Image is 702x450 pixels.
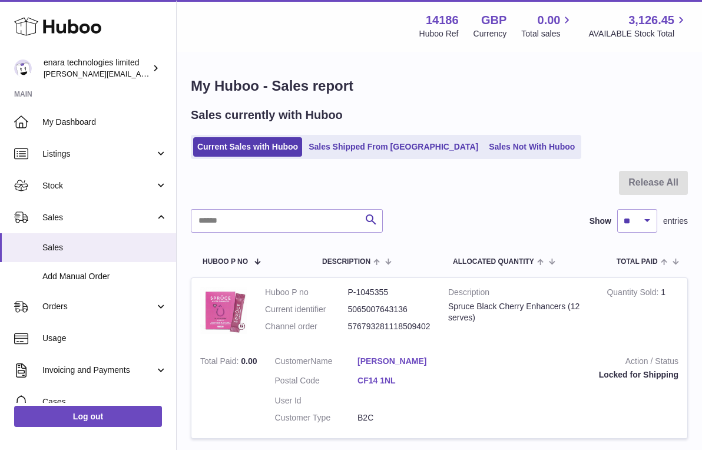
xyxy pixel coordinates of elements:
div: Huboo Ref [419,28,459,39]
span: Add Manual Order [42,271,167,282]
span: Total paid [617,258,658,266]
dt: Current identifier [265,304,348,315]
a: [PERSON_NAME] [357,356,441,367]
strong: Action / Status [458,356,678,370]
dt: Customer Type [275,412,358,423]
span: 3,126.45 [628,12,674,28]
span: Customer [275,356,311,366]
a: Log out [14,406,162,427]
h1: My Huboo - Sales report [191,77,688,95]
dd: B2C [357,412,441,423]
span: Description [322,258,370,266]
div: Spruce Black Cherry Enhancers (12 serves) [448,301,589,323]
span: Invoicing and Payments [42,365,155,376]
strong: Total Paid [200,356,241,369]
span: Listings [42,148,155,160]
dt: User Id [275,395,358,406]
a: 0.00 Total sales [521,12,574,39]
img: Dee@enara.co [14,59,32,77]
td: 1 [598,278,687,347]
a: CF14 1NL [357,375,441,386]
div: Currency [473,28,507,39]
div: Locked for Shipping [458,369,678,380]
a: Sales Not With Huboo [485,137,579,157]
strong: 14186 [426,12,459,28]
a: Current Sales with Huboo [193,137,302,157]
h2: Sales currently with Huboo [191,107,343,123]
dd: 5065007643136 [348,304,431,315]
span: AVAILABLE Stock Total [588,28,688,39]
span: Huboo P no [203,258,248,266]
span: Total sales [521,28,574,39]
span: 0.00 [538,12,561,28]
strong: Quantity Sold [607,287,661,300]
dt: Huboo P no [265,287,348,298]
dd: P-1045355 [348,287,431,298]
div: enara technologies limited [44,57,150,80]
a: 3,126.45 AVAILABLE Stock Total [588,12,688,39]
dt: Channel order [265,321,348,332]
dt: Name [275,356,358,370]
span: 0.00 [241,356,257,366]
a: Sales Shipped From [GEOGRAPHIC_DATA] [304,137,482,157]
img: 1747668942.jpeg [200,287,247,334]
span: ALLOCATED Quantity [453,258,534,266]
span: Cases [42,396,167,408]
span: My Dashboard [42,117,167,128]
span: Sales [42,212,155,223]
label: Show [590,216,611,227]
span: entries [663,216,688,227]
dd: 576793281118509402 [348,321,431,332]
dt: Postal Code [275,375,358,389]
strong: Description [448,287,589,301]
span: Orders [42,301,155,312]
span: Stock [42,180,155,191]
strong: GBP [481,12,506,28]
span: Sales [42,242,167,253]
span: Usage [42,333,167,344]
span: [PERSON_NAME][EMAIL_ADDRESS][DOMAIN_NAME] [44,69,236,78]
